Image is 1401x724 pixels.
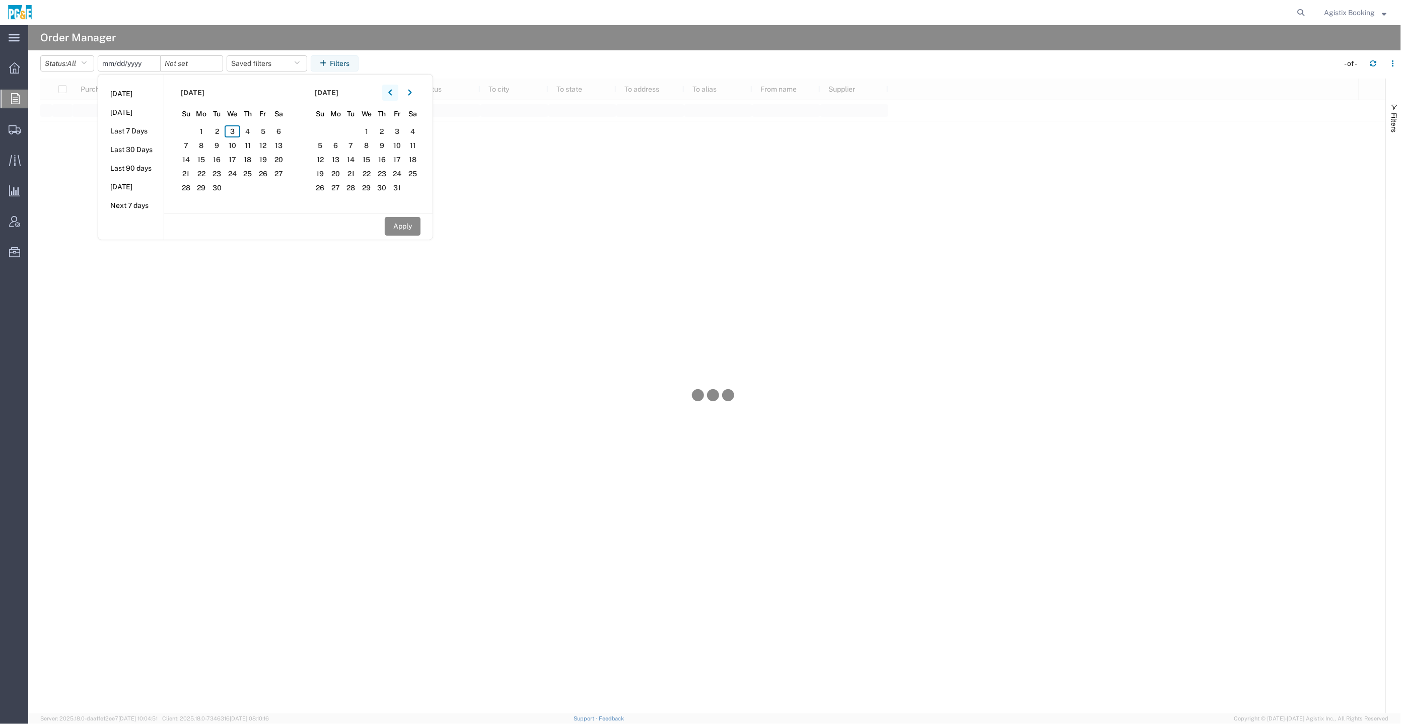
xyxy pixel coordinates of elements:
span: 31 [390,182,405,194]
div: - of - [1344,58,1362,69]
li: Last 30 Days [98,140,164,159]
span: 13 [328,154,343,166]
span: 2 [374,125,390,137]
span: 1 [359,125,374,137]
span: 17 [225,154,240,166]
span: 24 [390,168,405,180]
span: 3 [390,125,405,137]
span: 26 [313,182,328,194]
span: 27 [328,182,343,194]
span: 22 [194,168,209,180]
span: 11 [405,139,421,152]
span: 22 [359,168,374,180]
span: 19 [255,154,271,166]
span: 9 [209,139,225,152]
a: Feedback [599,715,624,721]
img: logo [7,5,33,20]
span: 8 [359,139,374,152]
button: Status:All [40,55,94,71]
span: Sa [271,109,287,119]
span: 19 [313,168,328,180]
span: 25 [405,168,421,180]
h4: Order Manager [40,25,116,50]
span: 18 [405,154,421,166]
button: Agistix Booking [1323,7,1387,19]
span: 30 [209,182,225,194]
span: 12 [313,154,328,166]
span: 7 [343,139,359,152]
span: We [359,109,374,119]
span: 6 [328,139,343,152]
span: 20 [328,168,343,180]
span: Mo [194,109,209,119]
span: 16 [374,154,390,166]
span: 9 [374,139,390,152]
span: All [67,59,76,67]
span: 16 [209,154,225,166]
span: [DATE] [315,88,339,98]
span: 15 [359,154,374,166]
span: We [225,109,240,119]
span: 20 [271,154,287,166]
span: 27 [271,168,287,180]
span: 21 [343,168,359,180]
span: Client: 2025.18.0-7346316 [162,715,269,721]
span: Tu [343,109,359,119]
li: [DATE] [98,178,164,196]
span: Mo [328,109,343,119]
li: Next 7 days [98,196,164,215]
li: [DATE] [98,85,164,103]
span: Agistix Booking [1324,7,1375,18]
span: 30 [374,182,390,194]
a: Support [574,715,599,721]
span: Su [313,109,328,119]
span: 1 [194,125,209,137]
span: 18 [240,154,256,166]
span: Sa [405,109,421,119]
li: Last 90 days [98,159,164,178]
span: Su [178,109,194,119]
span: 21 [178,168,194,180]
span: 23 [374,168,390,180]
span: 25 [240,168,256,180]
button: Filters [311,55,359,71]
span: 14 [178,154,194,166]
span: Th [240,109,256,119]
span: Fr [390,109,405,119]
span: [DATE] 08:10:16 [230,715,269,721]
span: 3 [225,125,240,137]
span: Copyright © [DATE]-[DATE] Agistix Inc., All Rights Reserved [1234,714,1389,723]
span: 14 [343,154,359,166]
span: 5 [255,125,271,137]
span: 29 [194,182,209,194]
span: 10 [225,139,240,152]
span: 8 [194,139,209,152]
span: Server: 2025.18.0-daa1fe12ee7 [40,715,158,721]
span: 15 [194,154,209,166]
input: Not set [98,56,160,71]
span: 2 [209,125,225,137]
span: Filters [1390,113,1398,132]
span: 11 [240,139,256,152]
span: 23 [209,168,225,180]
span: 26 [255,168,271,180]
span: 12 [255,139,271,152]
span: 17 [390,154,405,166]
span: 4 [240,125,256,137]
span: 5 [313,139,328,152]
span: 28 [343,182,359,194]
span: 4 [405,125,421,137]
span: 6 [271,125,287,137]
span: 24 [225,168,240,180]
span: 7 [178,139,194,152]
span: [DATE] 10:04:51 [118,715,158,721]
li: [DATE] [98,103,164,122]
span: 29 [359,182,374,194]
span: 28 [178,182,194,194]
input: Not set [161,56,223,71]
button: Saved filters [227,55,307,71]
span: Th [374,109,390,119]
span: 13 [271,139,287,152]
span: Fr [255,109,271,119]
button: Apply [385,217,421,236]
